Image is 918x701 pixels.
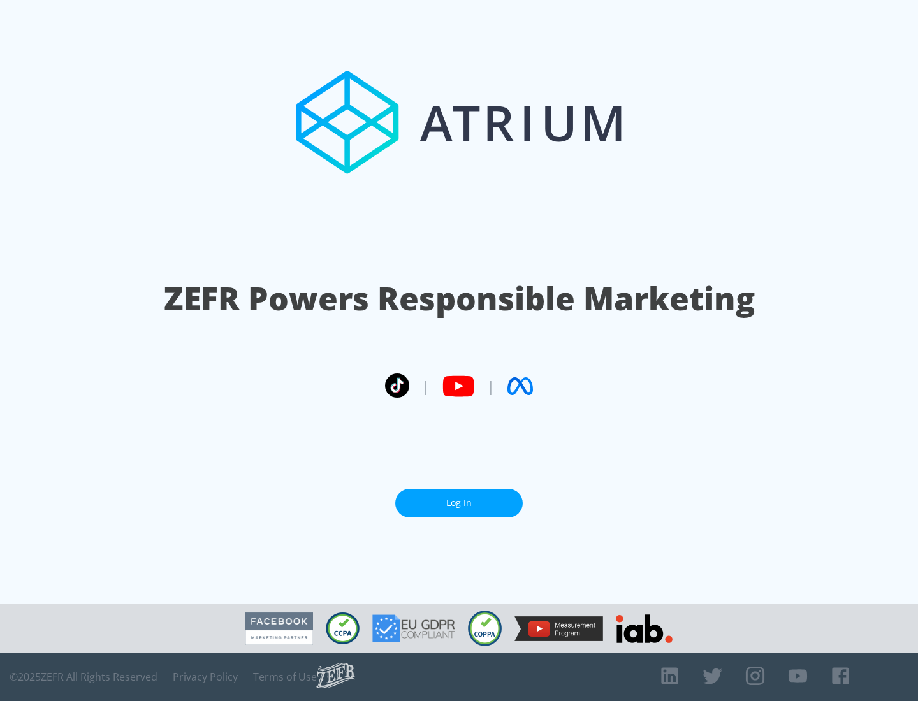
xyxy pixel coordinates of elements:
span: © 2025 ZEFR All Rights Reserved [10,670,157,683]
a: Terms of Use [253,670,317,683]
img: CCPA Compliant [326,612,360,644]
img: YouTube Measurement Program [514,616,603,641]
img: GDPR Compliant [372,614,455,642]
h1: ZEFR Powers Responsible Marketing [164,277,755,321]
a: Log In [395,489,523,517]
a: Privacy Policy [173,670,238,683]
img: IAB [616,614,673,643]
img: COPPA Compliant [468,611,502,646]
span: | [422,377,430,396]
img: Facebook Marketing Partner [245,612,313,645]
span: | [487,377,495,396]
